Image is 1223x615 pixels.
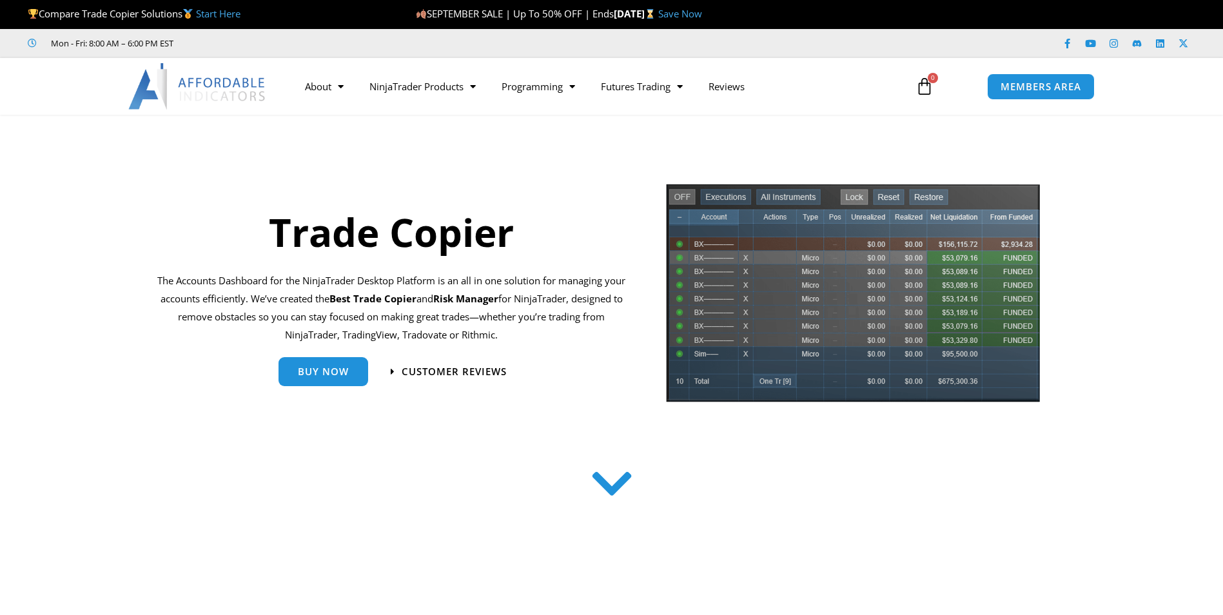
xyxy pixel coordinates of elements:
[157,205,626,259] h1: Trade Copier
[28,7,240,20] span: Compare Trade Copier Solutions
[128,63,267,110] img: LogoAI | Affordable Indicators – NinjaTrader
[357,72,489,101] a: NinjaTrader Products
[614,7,658,20] strong: [DATE]
[987,73,1095,100] a: MEMBERS AREA
[183,9,193,19] img: 🥇
[48,35,173,51] span: Mon - Fri: 8:00 AM – 6:00 PM EST
[157,272,626,344] p: The Accounts Dashboard for the NinjaTrader Desktop Platform is an all in one solution for managin...
[279,357,368,386] a: Buy Now
[298,367,349,376] span: Buy Now
[402,367,507,376] span: Customer Reviews
[329,292,416,305] b: Best Trade Copier
[1001,82,1081,92] span: MEMBERS AREA
[658,7,702,20] a: Save Now
[896,68,953,105] a: 0
[645,9,655,19] img: ⌛
[391,367,507,376] a: Customer Reviews
[191,37,385,50] iframe: Customer reviews powered by Trustpilot
[696,72,758,101] a: Reviews
[292,72,357,101] a: About
[196,7,240,20] a: Start Here
[588,72,696,101] a: Futures Trading
[433,292,498,305] strong: Risk Manager
[416,7,614,20] span: SEPTEMBER SALE | Up To 50% OFF | Ends
[665,182,1041,413] img: tradecopier | Affordable Indicators – NinjaTrader
[292,72,901,101] nav: Menu
[928,73,938,83] span: 0
[416,9,426,19] img: 🍂
[489,72,588,101] a: Programming
[28,9,38,19] img: 🏆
